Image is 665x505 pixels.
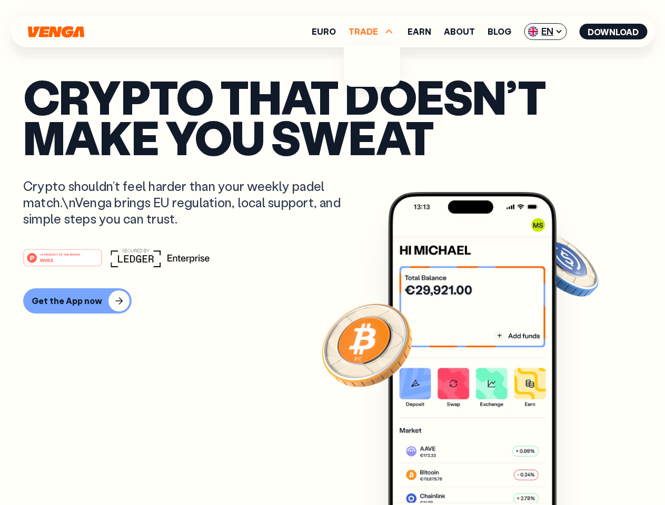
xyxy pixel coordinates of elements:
a: Euro [312,27,336,36]
tspan: Web3 [40,257,53,262]
span: TRADE [349,25,395,38]
tspan: #1 PRODUCT OF THE MONTH [40,252,80,256]
a: About [444,27,475,36]
img: USDC coin [525,226,601,302]
span: TRADE [349,27,378,36]
span: EN [524,23,567,40]
div: Get the App now [32,296,102,306]
button: Get the App now [23,288,132,314]
a: Blog [488,27,511,36]
p: Crypto shouldn’t feel harder than your weekly padel match.\nVenga brings EU regulation, local sup... [23,178,356,227]
a: Get the App now [23,288,642,314]
p: Crypto that doesn’t make you sweat [23,76,642,157]
img: Bitcoin [320,297,414,392]
a: Earn [408,27,431,36]
a: #1 PRODUCT OF THE MONTHWeb3 [23,255,102,269]
button: Download [579,24,647,39]
img: flag-uk [528,26,538,37]
svg: Home [26,26,85,38]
